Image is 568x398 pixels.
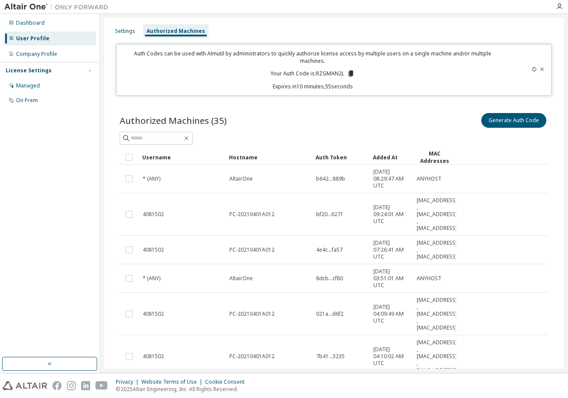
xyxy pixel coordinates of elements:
span: [MAC_ADDRESS] , [MAC_ADDRESS] [417,239,457,260]
span: [DATE] 09:24:01 AM UTC [373,204,409,225]
p: Auth Codes can be used with Almutil by administrators to quickly authorize license access by mult... [122,50,504,65]
span: [MAC_ADDRESS] , [MAC_ADDRESS] , [MAC_ADDRESS] [417,339,457,374]
div: Website Terms of Use [141,379,205,385]
p: © 2025 Altair Engineering, Inc. All Rights Reserved. [116,385,250,393]
span: PC-20210401A012 [229,311,274,317]
span: 4081502 [143,211,164,218]
img: linkedin.svg [81,381,90,390]
div: Authorized Machines [147,28,205,35]
div: License Settings [6,67,52,74]
span: [DATE] 08:29:47 AM UTC [373,168,409,189]
span: ANYHOST [417,275,441,282]
img: instagram.svg [67,381,76,390]
div: Settings [115,28,135,35]
div: User Profile [16,35,49,42]
div: Auth Token [316,150,366,164]
span: * (ANY) [143,275,160,282]
span: b642...889b [316,175,345,182]
img: Altair One [4,3,113,11]
span: ANYHOST [417,175,441,182]
img: facebook.svg [52,381,62,390]
p: Expires in 10 minutes, 55 seconds [122,83,504,90]
span: 8dcb...cf80 [316,275,343,282]
span: 4e4c...fa57 [316,246,343,253]
span: PC-20210401A012 [229,211,274,218]
span: [DATE] 04:09:49 AM UTC [373,304,409,324]
span: PC-20210401A012 [229,246,274,253]
span: [DATE] 04:10:02 AM UTC [373,346,409,367]
div: On Prem [16,97,38,104]
span: [MAC_ADDRESS] , [MAC_ADDRESS] , [MAC_ADDRESS] [417,297,457,331]
img: youtube.svg [95,381,108,390]
span: Authorized Machines (35) [120,114,227,126]
span: AltairOne [229,275,253,282]
button: Generate Auth Code [481,113,546,128]
div: Company Profile [16,51,57,58]
span: 021a...d6f2 [316,311,343,317]
span: bf20...6271 [316,211,343,218]
div: Managed [16,82,40,89]
span: [DATE] 07:26:41 AM UTC [373,239,409,260]
div: Privacy [116,379,141,385]
div: Username [142,150,222,164]
span: [DATE] 03:51:01 AM UTC [373,268,409,289]
span: 4081502 [143,311,164,317]
span: 7b41...3235 [316,353,345,360]
div: Dashboard [16,19,45,26]
span: 4081502 [143,353,164,360]
div: Hostname [229,150,309,164]
span: 4081502 [143,246,164,253]
span: PC-20210401A012 [229,353,274,360]
span: [MAC_ADDRESS] , [MAC_ADDRESS] , [MAC_ADDRESS] [417,197,457,232]
img: altair_logo.svg [3,381,47,390]
p: Your Auth Code is: RZGMAN2L [271,70,355,78]
span: * (ANY) [143,175,160,182]
div: Added At [373,150,409,164]
div: Cookie Consent [205,379,250,385]
div: MAC Addresses [416,150,453,165]
span: AltairOne [229,175,253,182]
